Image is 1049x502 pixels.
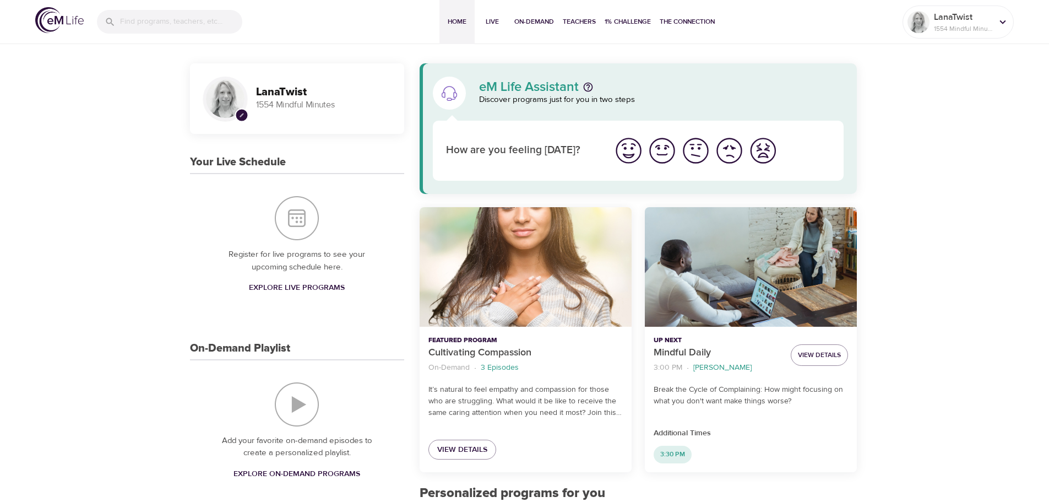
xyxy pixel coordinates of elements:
[714,136,744,166] img: bad
[420,207,632,327] button: Cultivating Compassion
[212,249,382,273] p: Register for live programs to see your upcoming schedule here.
[654,362,682,374] p: 3:00 PM
[563,16,596,28] span: Teachers
[791,344,848,366] button: View Details
[249,281,345,295] span: Explore Live Programs
[645,134,679,168] button: I'm feeling good
[474,360,476,375] li: ·
[660,16,715,28] span: The Connection
[605,16,651,28] span: 1% Challenge
[428,440,496,460] a: View Details
[120,10,242,34] input: Find programs, teachers, etc...
[907,11,930,33] img: Remy Sharp
[798,349,841,361] span: View Details
[428,384,623,419] p: It’s natural to feel empathy and compassion for those who are struggling. What would it be like t...
[275,382,319,427] img: On-Demand Playlist
[687,360,689,375] li: ·
[647,136,677,166] img: good
[244,278,349,298] a: Explore Live Programs
[256,86,391,99] h3: LanaTwist
[479,94,844,106] p: Discover programs just for you in two steps
[748,136,778,166] img: worst
[654,450,692,459] span: 3:30 PM
[934,24,992,34] p: 1554 Mindful Minutes
[654,428,848,439] p: Additional Times
[190,156,286,169] h3: Your Live Schedule
[479,80,579,94] p: eM Life Assistant
[681,136,711,166] img: ok
[654,360,782,375] nav: breadcrumb
[233,467,360,481] span: Explore On-Demand Programs
[428,360,623,375] nav: breadcrumb
[437,443,487,457] span: View Details
[256,99,391,111] p: 1554 Mindful Minutes
[654,336,782,346] p: Up Next
[229,464,365,484] a: Explore On-Demand Programs
[746,134,780,168] button: I'm feeling worst
[612,134,645,168] button: I'm feeling great
[693,362,752,374] p: [PERSON_NAME]
[479,16,506,28] span: Live
[613,136,644,166] img: great
[428,336,623,346] p: Featured Program
[441,84,458,102] img: eM Life Assistant
[275,196,319,240] img: Your Live Schedule
[654,384,848,407] p: Break the Cycle of Complaining: How might focusing on what you don't want make things worse?
[35,7,84,33] img: logo
[444,16,470,28] span: Home
[428,362,470,374] p: On-Demand
[654,446,692,463] div: 3:30 PM
[428,346,623,360] p: Cultivating Compassion
[514,16,554,28] span: On-Demand
[645,207,857,327] button: Mindful Daily
[206,79,244,118] img: Remy Sharp
[679,134,713,168] button: I'm feeling ok
[713,134,746,168] button: I'm feeling bad
[654,346,782,360] p: Mindful Daily
[481,362,519,374] p: 3 Episodes
[190,342,290,355] h3: On-Demand Playlist
[934,10,992,24] p: LanaTwist
[420,485,857,501] h2: Personalized programs for you
[212,435,382,460] p: Add your favorite on-demand episodes to create a personalized playlist.
[446,143,599,159] p: How are you feeling [DATE]?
